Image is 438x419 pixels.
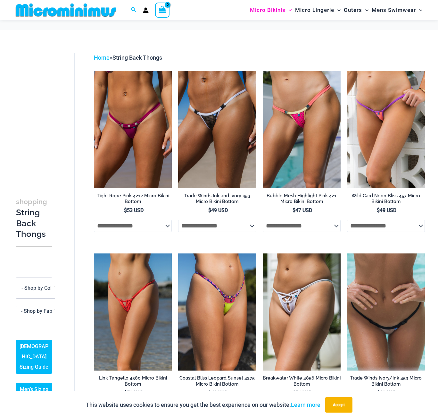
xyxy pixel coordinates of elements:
[94,375,172,387] h2: Link Tangello 4580 Micro Bikini Bottom
[94,54,162,61] span: »
[208,207,228,213] bdi: 49 USD
[247,1,425,19] nav: Site Navigation
[293,390,312,396] bdi: 51 USD
[377,390,396,396] bdi: 49 USD
[263,253,341,371] a: Breakwater White 4856 Micro Bottom 01Breakwater White 3153 Top 4856 Micro Bottom 06Breakwater Whi...
[178,193,256,207] a: Trade Winds Ink and Ivory 453 Micro Bikini Bottom
[21,308,58,314] span: - Shop by Fabric
[16,383,52,406] a: Men’s Sizing Guide
[377,207,396,213] bdi: 49 USD
[124,207,144,213] bdi: 53 USD
[293,207,295,213] span: $
[263,375,341,389] a: Breakwater White 4856 Micro Bikini Bottom
[16,196,52,240] h3: String Back Thongs
[347,71,425,188] a: Wild Card Neon Bliss 312 Top 457 Micro 04Wild Card Neon Bliss 312 Top 457 Micro 05Wild Card Neon ...
[178,71,256,188] a: Tradewinds Ink and Ivory 317 Tri Top 453 Micro 03Tradewinds Ink and Ivory 317 Tri Top 453 Micro 0...
[178,253,256,371] img: Coastal Bliss Leopard Sunset 4275 Micro Bikini 01
[347,71,425,188] img: Wild Card Neon Bliss 312 Top 457 Micro 04
[94,193,172,205] h2: Tight Rope Pink 4212 Micro Bikini Bottom
[263,71,341,188] a: Bubble Mesh Highlight Pink 421 Micro 01Bubble Mesh Highlight Pink 421 Micro 02Bubble Mesh Highlig...
[293,2,342,18] a: Micro LingerieMenu ToggleMenu Toggle
[86,400,320,410] p: This website uses cookies to ensure you get the best experience on our website.
[285,2,292,18] span: Menu Toggle
[155,3,170,17] a: View Shopping Cart, empty
[94,375,172,389] a: Link Tangello 4580 Micro Bikini Bottom
[263,375,341,387] h2: Breakwater White 4856 Micro Bikini Bottom
[16,48,74,176] iframe: TrustedSite Certified
[347,193,425,207] a: Wild Card Neon Bliss 457 Micro Bikini Bottom
[16,306,61,316] span: - Shop by Fabric
[178,375,256,387] h2: Coastal Bliss Leopard Sunset 4275 Micro Bikini Bottom
[94,71,172,188] img: Tight Rope Pink 319 4212 Micro 01
[178,71,256,188] img: Tradewinds Ink and Ivory 317 Tri Top 453 Micro 03
[178,253,256,371] a: Coastal Bliss Leopard Sunset 4275 Micro Bikini 01Coastal Bliss Leopard Sunset 4275 Micro Bikini 0...
[208,390,211,396] span: $
[347,193,425,205] h2: Wild Card Neon Bliss 457 Micro Bikini Bottom
[347,253,425,371] img: Trade Winds IvoryInk 453 Micro 02
[334,2,341,18] span: Menu Toggle
[263,253,341,371] img: Breakwater White 4856 Micro Bottom 01
[112,54,162,61] span: String Back Thongs
[263,193,341,207] a: Bubble Mesh Highlight Pink 421 Micro Bikini Bottom
[416,2,422,18] span: Menu Toggle
[208,390,228,396] bdi: 49 USD
[347,375,425,387] h2: Trade Winds Ivory/Ink 453 Micro Bikini Bottom
[13,3,119,17] img: MM SHOP LOGO FLAT
[377,390,380,396] span: $
[94,193,172,207] a: Tight Rope Pink 4212 Micro Bikini Bottom
[16,278,61,298] span: - Shop by Color
[347,375,425,389] a: Trade Winds Ivory/Ink 453 Micro Bikini Bottom
[178,375,256,389] a: Coastal Bliss Leopard Sunset 4275 Micro Bikini Bottom
[16,198,47,206] span: shopping
[94,253,172,371] img: Link Tangello 4580 Micro 01
[21,285,56,291] span: - Shop by Color
[250,2,285,18] span: Micro Bikinis
[143,7,149,13] a: Account icon link
[94,253,172,371] a: Link Tangello 4580 Micro 01Link Tangello 4580 Micro 02Link Tangello 4580 Micro 02
[325,397,352,413] button: Accept
[16,278,61,299] span: - Shop by Color
[263,193,341,205] h2: Bubble Mesh Highlight Pink 421 Micro Bikini Bottom
[342,2,370,18] a: OutersMenu ToggleMenu Toggle
[291,401,320,408] a: Learn more
[131,6,136,14] a: Search icon link
[372,2,416,18] span: Mens Swimwear
[208,207,211,213] span: $
[94,71,172,188] a: Tight Rope Pink 319 4212 Micro 01Tight Rope Pink 319 4212 Micro 02Tight Rope Pink 319 4212 Micro 02
[263,71,341,188] img: Bubble Mesh Highlight Pink 421 Micro 01
[347,253,425,371] a: Trade Winds IvoryInk 453 Micro 02Trade Winds IvoryInk 384 Top 453 Micro 06Trade Winds IvoryInk 38...
[178,193,256,205] h2: Trade Winds Ink and Ivory 453 Micro Bikini Bottom
[248,2,293,18] a: Micro BikinisMenu ToggleMenu Toggle
[124,207,127,213] span: $
[124,390,127,396] span: $
[293,207,312,213] bdi: 47 USD
[94,54,110,61] a: Home
[293,390,295,396] span: $
[377,207,380,213] span: $
[295,2,334,18] span: Micro Lingerie
[344,2,362,18] span: Outers
[370,2,424,18] a: Mens SwimwearMenu ToggleMenu Toggle
[362,2,368,18] span: Menu Toggle
[124,390,144,396] bdi: 53 USD
[16,340,52,374] a: [DEMOGRAPHIC_DATA] Sizing Guide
